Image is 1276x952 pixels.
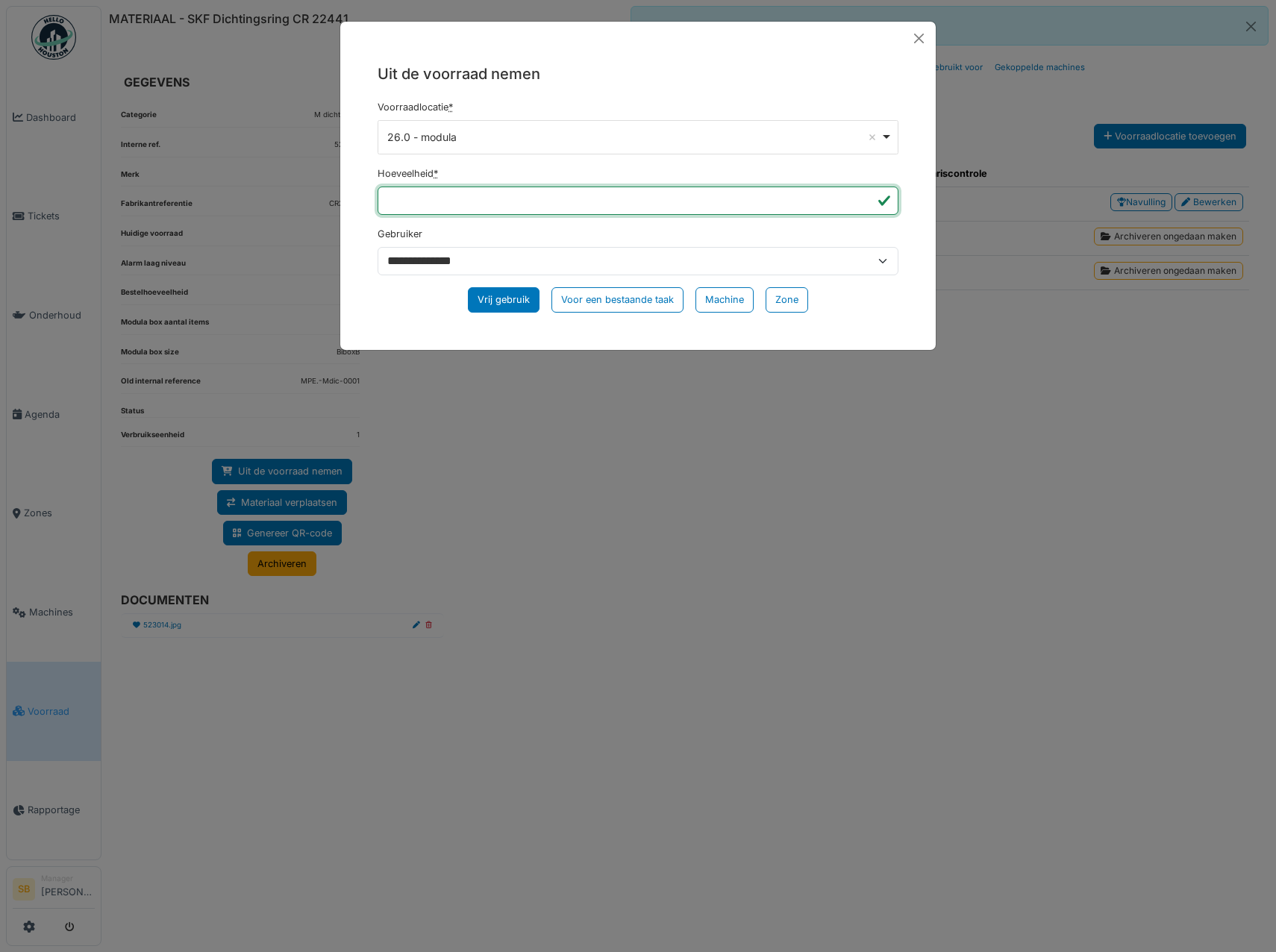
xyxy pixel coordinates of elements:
div: 26.0 - modula [387,129,881,145]
div: Machine [695,287,754,312]
button: Remove item: '120712' [865,130,880,145]
label: Gebruiker [378,227,422,241]
div: Zone [766,287,808,312]
div: Voor een bestaande taak [551,287,684,312]
abbr: Verplicht [434,168,438,179]
label: Voorraadlocatie [378,100,453,114]
h5: Uit de voorraad nemen [378,63,898,85]
label: Hoeveelheid [378,166,438,181]
button: Close [908,28,930,49]
div: Vrij gebruik [468,287,540,312]
abbr: Verplicht [448,101,453,113]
